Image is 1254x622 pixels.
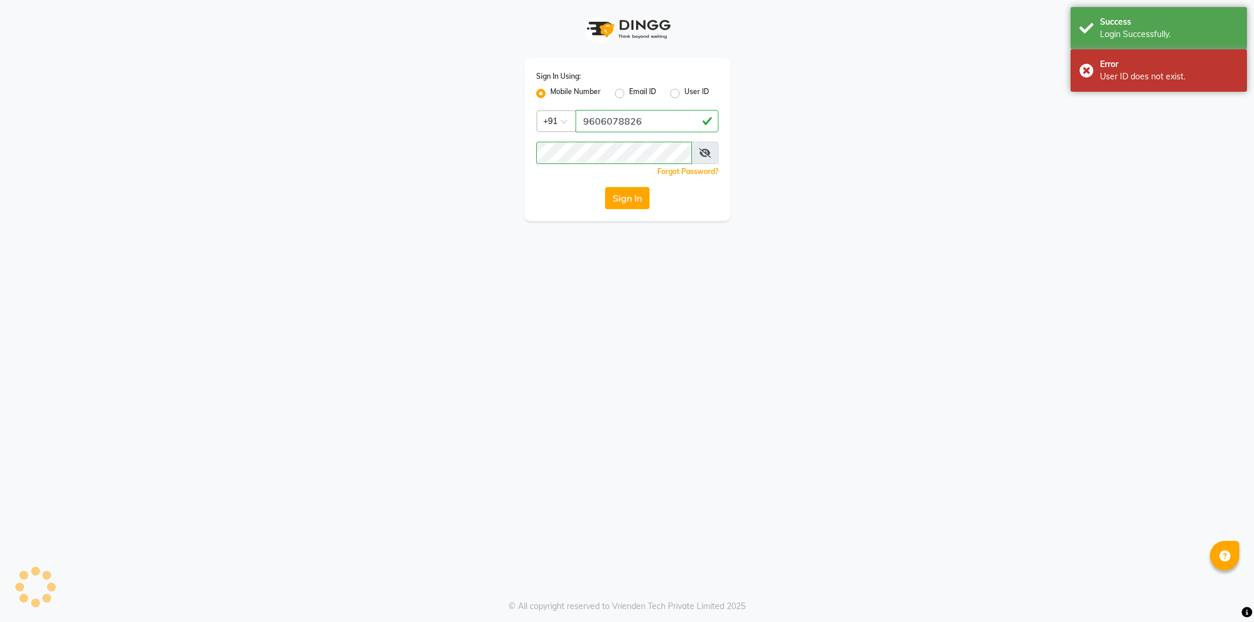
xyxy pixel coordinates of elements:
div: Error [1100,58,1238,71]
div: User ID does not exist. [1100,71,1238,83]
button: Sign In [605,187,650,209]
img: logo1.svg [580,12,674,46]
label: Mobile Number [550,86,601,101]
input: Username [536,142,692,164]
label: Email ID [629,86,656,101]
input: Username [576,110,718,132]
iframe: chat widget [1205,575,1242,610]
label: User ID [684,86,709,101]
a: Forgot Password? [657,167,718,176]
div: Success [1100,16,1238,28]
div: Login Successfully. [1100,28,1238,41]
label: Sign In Using: [536,71,581,82]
